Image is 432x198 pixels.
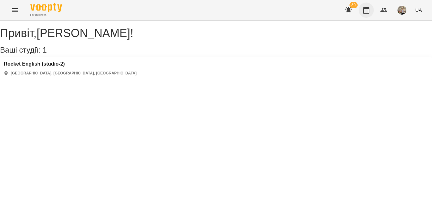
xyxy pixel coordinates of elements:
a: Rocket English (studio-2) [4,61,137,67]
button: Menu [8,3,23,18]
p: [GEOGRAPHIC_DATA], [GEOGRAPHIC_DATA], [GEOGRAPHIC_DATA] [11,71,137,76]
span: 1 [42,46,46,54]
img: 3b46f58bed39ef2acf68cc3a2c968150.jpeg [398,6,406,15]
span: For Business [30,13,62,17]
button: UA [413,4,424,16]
span: 30 [349,2,358,8]
span: UA [415,7,422,13]
img: Voopty Logo [30,3,62,12]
